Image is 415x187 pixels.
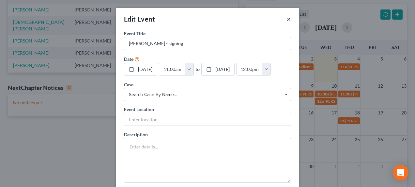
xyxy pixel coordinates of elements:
div: Open Intercom Messenger [393,165,408,180]
span: Select box activate [124,88,291,101]
label: Description [124,131,148,138]
input: Enter event name... [124,37,291,50]
span: Event Title [124,31,146,36]
label: Case [124,81,133,88]
span: Edit Event [124,15,155,23]
button: × [286,15,291,23]
a: [DATE] [124,63,157,76]
input: -- : -- [159,63,185,76]
input: -- : -- [237,63,263,76]
a: [DATE] [202,63,234,76]
label: Date [124,56,133,62]
label: to [195,66,200,73]
label: Event Location [124,106,154,113]
input: Enter location... [124,113,291,126]
span: Search case by name... [129,91,286,98]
